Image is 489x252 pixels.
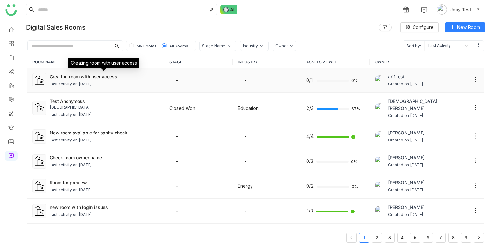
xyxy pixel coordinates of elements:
span: - [244,158,247,164]
span: [PERSON_NAME] [388,154,425,161]
span: Sort by: [403,41,424,51]
li: 6 [423,233,433,243]
div: Check room owner name [50,154,159,161]
span: My Rooms [137,44,157,48]
div: Owner [275,43,288,49]
div: Test Anonymous [50,98,159,104]
li: 5 [410,233,420,243]
span: 0/2 [306,183,314,190]
span: [PERSON_NAME] [388,179,425,186]
a: 2 [372,233,382,242]
th: STAGE [164,56,233,68]
span: Configure [413,24,434,31]
span: - [244,208,247,213]
a: 9 [461,233,471,242]
div: Stage Name [202,43,225,49]
a: 3 [385,233,394,242]
button: Previous Page [346,233,357,243]
span: Created on [DATE] [388,162,425,168]
span: 67% [351,107,359,111]
span: New Room [457,24,480,31]
div: Last activity on [DATE] [50,137,92,143]
th: ASSETS VIEWED [301,56,370,68]
span: Created on [DATE] [388,137,425,143]
span: - [176,183,178,189]
span: Education [238,105,259,111]
img: 684a9b06de261c4b36a3cf65 [375,103,385,113]
div: Last activity on [DATE] [50,187,92,193]
th: ROOM NAME [27,56,164,68]
li: 3 [385,233,395,243]
span: 0% [351,79,359,83]
li: 9 [461,233,471,243]
span: 2/3 [306,105,314,112]
span: 0/3 [306,158,313,165]
div: Industry [243,43,258,49]
span: [DEMOGRAPHIC_DATA][PERSON_NAME] [388,98,469,112]
button: Next Page [474,233,484,243]
div: Last activity on [DATE] [50,81,92,87]
span: Energy [238,183,253,189]
th: OWNER [370,56,484,68]
span: 0/1 [306,77,314,84]
img: avatar [437,4,447,15]
span: Created on [DATE] [388,212,425,218]
img: help.svg [421,7,427,13]
li: 1 [359,233,369,243]
button: New Room [445,22,485,32]
span: - [176,133,178,139]
button: Uday Test [436,4,481,15]
div: Last activity on [DATE] [50,212,92,218]
span: - [176,208,178,213]
span: Uday Test [450,6,471,13]
span: [PERSON_NAME] [388,204,425,211]
div: Creating room with user access [50,73,159,80]
div: Last activity on [DATE] [50,112,92,118]
span: 0% [352,185,359,189]
a: 5 [410,233,420,242]
span: Created on [DATE] [388,113,469,119]
li: 2 [372,233,382,243]
div: Creating room with user access [68,58,139,68]
span: arif test [388,73,423,80]
li: 4 [397,233,407,243]
img: 684a9aedde261c4b36a3ced9 [375,156,385,166]
img: 684a9b22de261c4b36a3d00f [375,181,385,191]
span: 3/3 [306,207,313,214]
div: new room with login issues [50,204,159,211]
div: New room available for sanity check [50,129,159,136]
div: Digital Sales Rooms [26,24,86,31]
img: search-type.svg [209,7,214,12]
img: logo [5,4,17,16]
span: 4/4 [306,133,314,140]
img: 684a9aedde261c4b36a3ced9 [375,131,385,141]
div: [GEOGRAPHIC_DATA] [50,104,159,111]
span: All Rooms [169,44,188,48]
a: 7 [436,233,445,242]
div: Room for preview [50,179,159,186]
nz-select-item: Last Activity [428,41,468,51]
li: 8 [448,233,458,243]
span: Created on [DATE] [388,81,423,87]
a: 4 [398,233,407,242]
div: Last activity on [DATE] [50,162,92,168]
span: Created on [DATE] [388,187,425,193]
th: INDUSTRY [233,56,301,68]
span: - [176,158,178,164]
span: 0% [351,160,359,164]
span: - [244,133,247,139]
img: 684a9aedde261c4b36a3ced9 [375,206,385,216]
button: Configure [400,22,439,32]
li: 7 [436,233,446,243]
a: 8 [449,233,458,242]
span: - [176,77,178,83]
span: - [244,77,247,83]
a: 6 [423,233,433,242]
a: 1 [359,233,369,242]
img: 684abccfde261c4b36a4c026 [375,75,385,85]
img: ask-buddy-normal.svg [220,5,237,14]
span: Closed Won [169,105,195,111]
span: [PERSON_NAME] [388,129,425,136]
